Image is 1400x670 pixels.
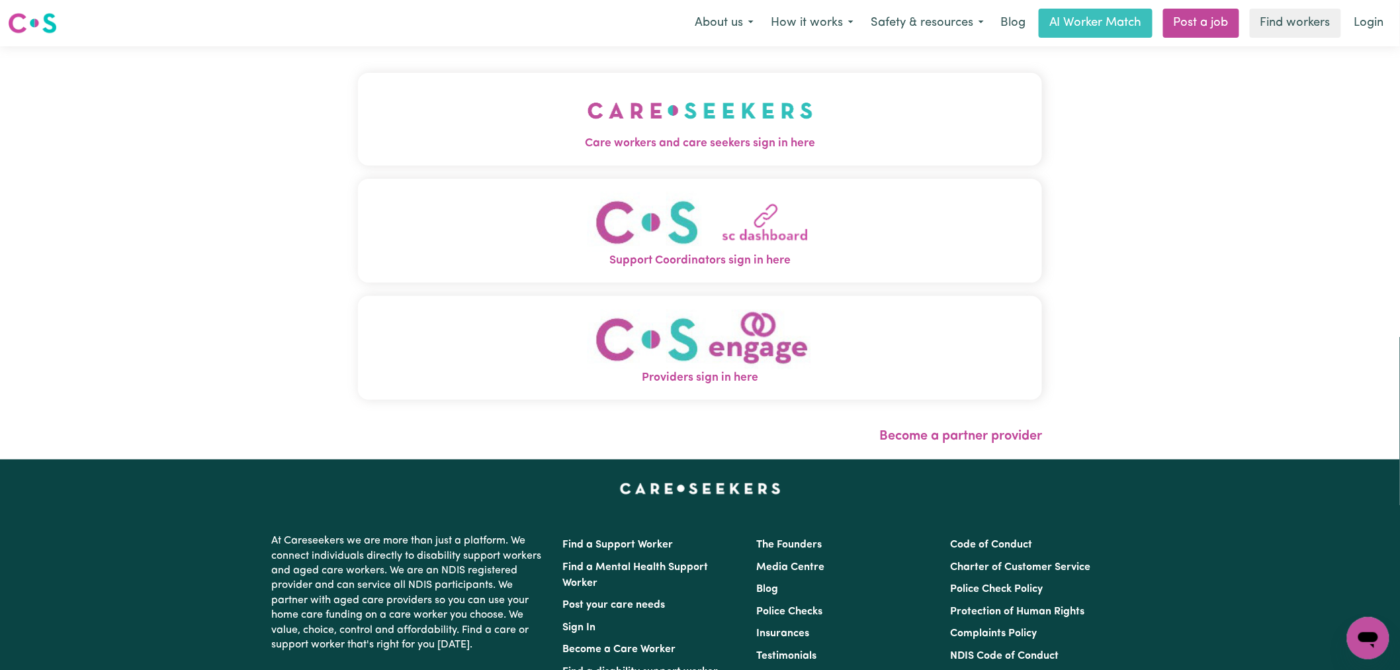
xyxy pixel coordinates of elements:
[951,584,1043,595] a: Police Check Policy
[358,179,1042,283] button: Support Coordinators sign in here
[951,606,1085,617] a: Protection of Human Rights
[562,644,676,655] a: Become a Care Worker
[562,562,708,589] a: Find a Mental Health Support Worker
[951,628,1037,639] a: Complaints Policy
[1347,617,1389,659] iframe: Button to launch messaging window
[756,606,822,617] a: Police Checks
[358,73,1042,166] button: Care workers and care seekers sign in here
[686,9,762,37] button: About us
[358,369,1042,387] span: Providers sign in here
[862,9,992,37] button: Safety & resources
[756,584,778,595] a: Blog
[8,11,57,35] img: Careseekers logo
[8,8,57,38] a: Careseekers logo
[1346,9,1392,38] a: Login
[1039,9,1153,38] a: AI Worker Match
[951,562,1091,573] a: Charter of Customer Service
[951,651,1059,661] a: NDIS Code of Conduct
[358,296,1042,400] button: Providers sign in here
[992,9,1033,38] a: Blog
[1163,9,1239,38] a: Post a job
[562,540,673,550] a: Find a Support Worker
[762,9,862,37] button: How it works
[879,430,1042,443] a: Become a partner provider
[358,252,1042,269] span: Support Coordinators sign in here
[1250,9,1341,38] a: Find workers
[562,600,665,610] a: Post your care needs
[271,528,547,657] p: At Careseekers we are more than just a platform. We connect individuals directly to disability su...
[951,540,1033,550] a: Code of Conduct
[562,622,595,633] a: Sign In
[620,483,781,494] a: Careseekers home page
[756,540,822,550] a: The Founders
[756,562,824,573] a: Media Centre
[358,135,1042,152] span: Care workers and care seekers sign in here
[756,628,809,639] a: Insurances
[756,651,816,661] a: Testimonials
